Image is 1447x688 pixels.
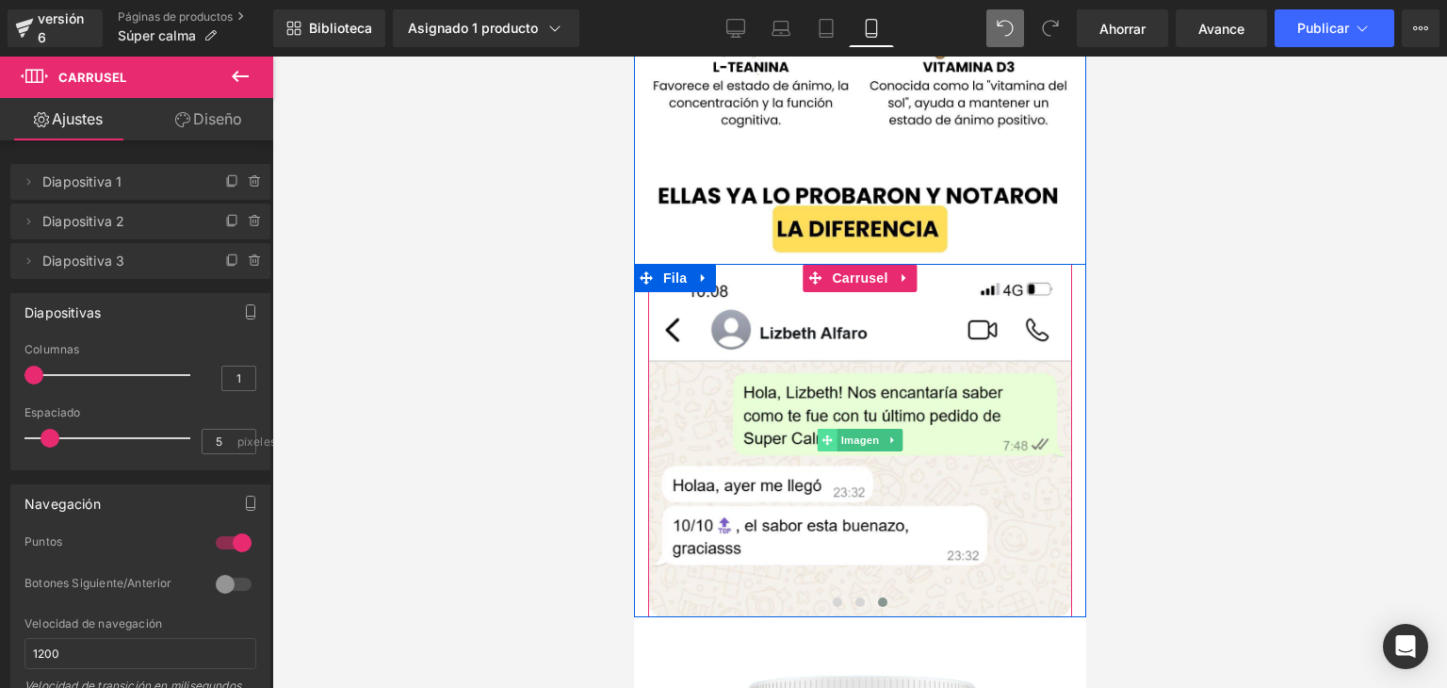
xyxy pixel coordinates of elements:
[24,534,62,549] font: Puntos
[198,214,253,229] font: Carrusel
[38,10,84,45] font: versión 6
[1402,9,1439,47] button: Más
[24,576,172,590] font: Botones Siguiente/Anterior
[273,9,385,47] a: Nueva Biblioteca
[140,98,277,140] a: Diseño
[207,378,246,390] font: Imagen
[1099,21,1146,37] font: Ahorrar
[24,304,101,320] font: Diapositivas
[1176,9,1267,47] a: Avance
[24,405,81,419] font: Espaciado
[24,616,162,631] font: Velocidad de navegación
[259,207,284,236] a: Expandir / Contraer
[29,214,53,229] font: Fila
[237,434,276,449] font: píxeles
[249,372,268,395] a: Expandir / Contraer
[408,20,538,36] font: Asignado 1 producto
[42,213,124,229] font: Diapositiva 2
[8,9,103,47] a: versión 6
[1032,9,1069,47] button: Rehacer
[986,9,1024,47] button: Deshacer
[24,342,79,356] font: Columnas
[57,207,82,236] a: Expandir / Contraer
[118,9,273,25] a: Páginas de productos
[118,9,233,24] font: Páginas de productos
[1275,9,1394,47] button: Publicar
[118,27,196,43] font: Súper calma
[1297,20,1349,36] font: Publicar
[58,70,126,85] font: Carrusel
[52,109,103,128] font: Ajustes
[804,9,849,47] a: Tableta
[42,173,122,189] font: Diapositiva 1
[849,9,894,47] a: Móvil
[24,496,101,512] font: Navegación
[193,109,242,128] font: Diseño
[1383,624,1428,669] div: Abrir Intercom Messenger
[42,253,124,269] font: Diapositiva 3
[1198,21,1244,37] font: Avance
[758,9,804,47] a: Computadora portátil
[309,20,372,36] font: Biblioteca
[713,9,758,47] a: De oficina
